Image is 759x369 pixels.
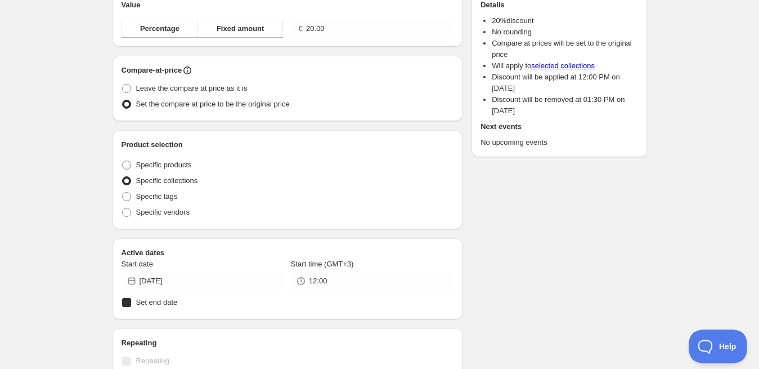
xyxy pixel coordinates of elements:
[136,161,192,169] span: Specific products
[299,24,303,33] span: €
[122,65,182,76] h2: Compare-at-price
[217,23,264,34] span: Fixed amount
[136,84,248,92] span: Leave the compare at price as it is
[140,23,179,34] span: Percentage
[122,247,454,259] h2: Active dates
[689,330,748,363] iframe: Toggle Customer Support
[492,60,637,72] li: Will apply to
[492,72,637,94] li: Discount will be applied at 12:00 PM on [DATE]
[492,15,637,26] li: 20 % discount
[492,26,637,38] li: No rounding
[531,61,595,70] a: selected collections
[136,208,190,216] span: Specific vendors
[492,38,637,60] li: Compare at prices will be set to the original price
[136,357,169,365] span: Repeating
[122,20,199,38] button: Percentage
[122,139,454,150] h2: Product selection
[122,337,454,349] h2: Repeating
[197,20,282,38] button: Fixed amount
[492,94,637,117] li: Discount will be removed at 01:30 PM on [DATE]
[136,298,178,306] span: Set end date
[136,100,290,108] span: Set the compare at price to be the original price
[480,137,637,148] p: No upcoming events
[291,260,354,268] span: Start time (GMT+3)
[136,192,178,201] span: Specific tags
[480,121,637,132] h2: Next events
[122,260,153,268] span: Start date
[136,176,198,185] span: Specific collections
